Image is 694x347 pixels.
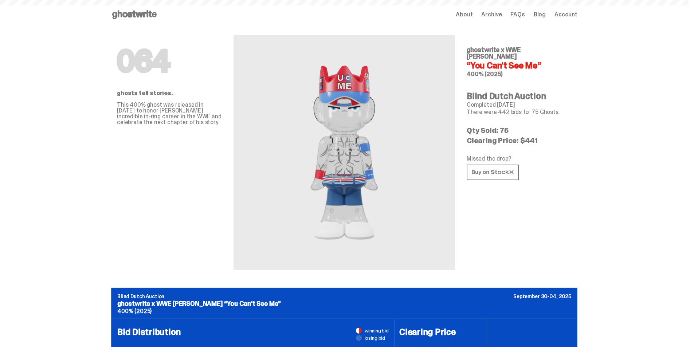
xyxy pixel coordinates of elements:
[467,102,572,108] p: Completed [DATE]
[117,47,222,76] h1: 064
[365,335,385,340] span: losing bid
[513,294,571,299] p: September 30-04, 2025
[534,12,546,17] a: Blog
[554,12,577,17] a: Account
[467,137,572,144] p: Clearing Price: $441
[510,12,525,17] a: FAQs
[117,300,571,307] p: ghostwrite x WWE [PERSON_NAME] “You Can't See Me”
[117,102,222,125] p: This 400% ghost was released in [DATE] to honor [PERSON_NAME] incredible in-ring career in the WW...
[399,328,482,336] h4: Clearing Price
[117,294,571,299] p: Blind Dutch Auction
[467,61,572,70] h4: “You Can't See Me”
[456,12,473,17] a: About
[117,307,152,315] span: 400% (2025)
[264,52,424,253] img: WWE John Cena&ldquo;You Can't See Me&rdquo;
[467,46,521,61] span: ghostwrite x WWE [PERSON_NAME]
[467,127,572,134] p: Qty Sold: 75
[467,156,572,162] p: Missed the drop?
[365,328,389,333] span: winning bid
[467,92,572,100] h4: Blind Dutch Auction
[481,12,502,17] a: Archive
[467,109,572,115] p: There were 442 bids for 75 Ghosts.
[117,90,222,96] p: ghosts tell stories.
[467,70,503,78] span: 400% (2025)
